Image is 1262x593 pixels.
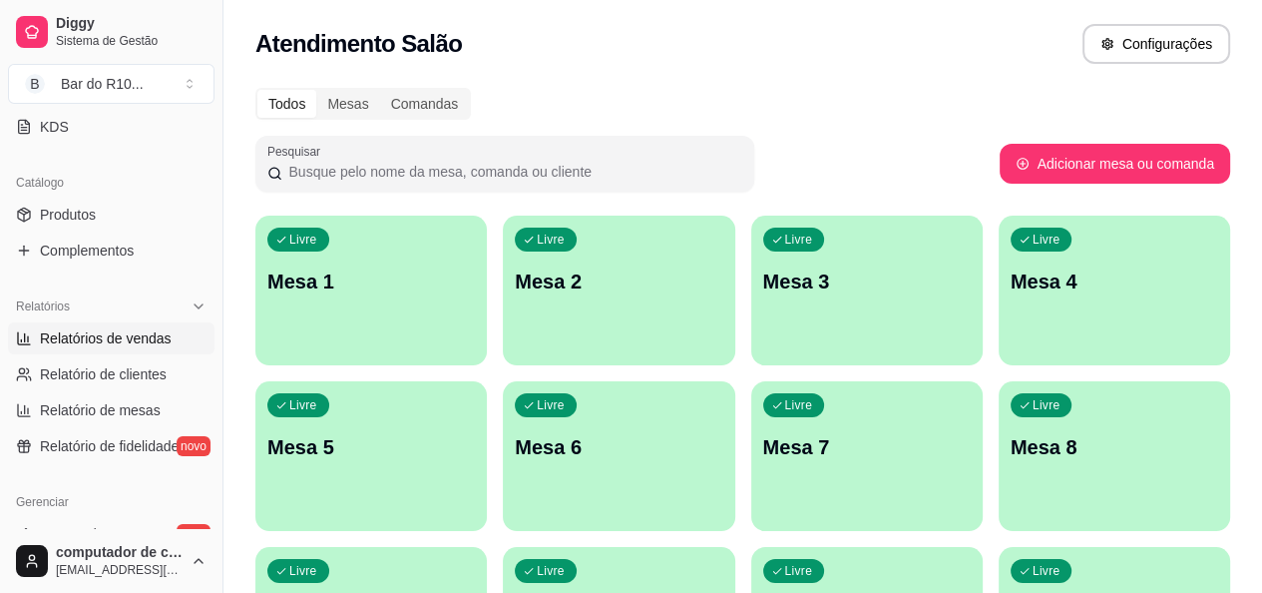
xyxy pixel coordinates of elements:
[289,397,317,413] p: Livre
[785,397,813,413] p: Livre
[999,216,1230,365] button: LivreMesa 4
[40,436,179,456] span: Relatório de fidelidade
[56,33,207,49] span: Sistema de Gestão
[316,90,379,118] div: Mesas
[8,322,214,354] a: Relatórios de vendas
[255,381,487,531] button: LivreMesa 5
[267,268,475,296] p: Mesa 1
[56,15,207,33] span: Diggy
[8,199,214,231] a: Produtos
[503,216,734,365] button: LivreMesa 2
[1011,433,1218,461] p: Mesa 8
[1033,563,1060,579] p: Livre
[289,232,317,248] p: Livre
[289,563,317,579] p: Livre
[8,64,214,104] button: Select a team
[8,537,214,585] button: computador de caixa[EMAIL_ADDRESS][DOMAIN_NAME]
[40,117,69,137] span: KDS
[1000,144,1230,184] button: Adicionar mesa ou comanda
[751,381,983,531] button: LivreMesa 7
[8,167,214,199] div: Catálogo
[255,28,462,60] h2: Atendimento Salão
[40,364,167,384] span: Relatório de clientes
[999,381,1230,531] button: LivreMesa 8
[56,544,183,562] span: computador de caixa
[8,486,214,518] div: Gerenciar
[40,205,96,225] span: Produtos
[8,358,214,390] a: Relatório de clientes
[40,241,134,261] span: Complementos
[8,8,214,56] a: DiggySistema de Gestão
[785,563,813,579] p: Livre
[1033,232,1060,248] p: Livre
[380,90,470,118] div: Comandas
[537,232,565,248] p: Livre
[751,216,983,365] button: LivreMesa 3
[537,563,565,579] p: Livre
[1033,397,1060,413] p: Livre
[40,400,161,420] span: Relatório de mesas
[25,74,45,94] span: B
[503,381,734,531] button: LivreMesa 6
[515,268,722,296] p: Mesa 2
[1011,268,1218,296] p: Mesa 4
[40,328,172,348] span: Relatórios de vendas
[16,298,70,314] span: Relatórios
[1082,24,1230,64] button: Configurações
[267,433,475,461] p: Mesa 5
[537,397,565,413] p: Livre
[8,394,214,426] a: Relatório de mesas
[8,111,214,143] a: KDS
[282,162,742,182] input: Pesquisar
[255,216,487,365] button: LivreMesa 1
[40,524,124,544] span: Entregadores
[8,518,214,550] a: Entregadoresnovo
[267,143,327,160] label: Pesquisar
[56,562,183,578] span: [EMAIL_ADDRESS][DOMAIN_NAME]
[61,74,144,94] div: Bar do R10 ...
[257,90,316,118] div: Todos
[763,268,971,296] p: Mesa 3
[763,433,971,461] p: Mesa 7
[8,235,214,267] a: Complementos
[515,433,722,461] p: Mesa 6
[785,232,813,248] p: Livre
[8,430,214,462] a: Relatório de fidelidadenovo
